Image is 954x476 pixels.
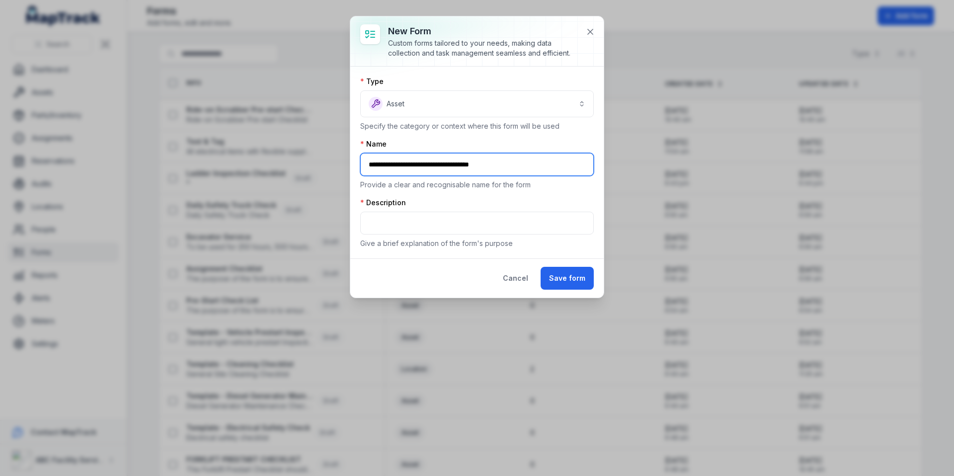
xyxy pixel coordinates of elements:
[360,77,384,86] label: Type
[360,180,594,190] p: Provide a clear and recognisable name for the form
[360,238,594,248] p: Give a brief explanation of the form's purpose
[494,267,537,290] button: Cancel
[360,139,387,149] label: Name
[360,90,594,117] button: Asset
[388,38,578,58] div: Custom forms tailored to your needs, making data collection and task management seamless and effi...
[360,198,406,208] label: Description
[388,24,578,38] h3: New form
[541,267,594,290] button: Save form
[360,121,594,131] p: Specify the category or context where this form will be used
